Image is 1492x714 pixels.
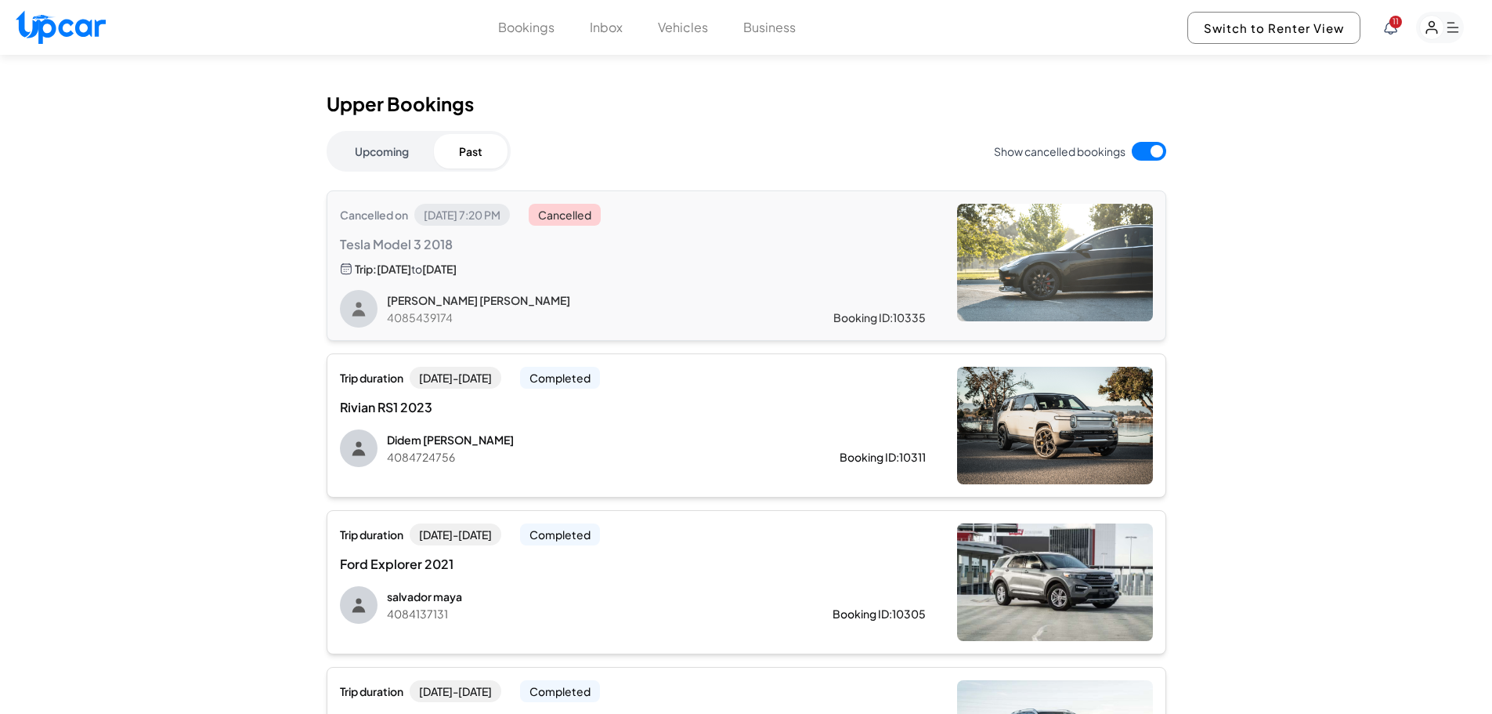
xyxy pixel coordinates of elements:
[994,143,1125,159] span: Show cancelled bookings
[957,367,1153,484] img: Rivian RS1 2023
[327,92,1166,115] h1: Upper Bookings
[387,292,783,308] p: [PERSON_NAME] [PERSON_NAME]
[387,449,789,465] p: 4084724756
[520,524,600,545] span: Completed
[330,134,434,169] button: Upcoming
[340,683,403,699] span: Trip duration
[16,10,106,44] img: Upcar Logo
[340,398,662,417] span: Rivian RS1 2023
[498,18,555,37] button: Bookings
[414,204,510,226] span: [DATE] 7:20 PM
[590,18,623,37] button: Inbox
[340,370,403,386] span: Trip duration
[410,680,501,702] span: [DATE] - [DATE]
[434,134,508,169] button: Past
[411,262,422,276] span: to
[340,555,662,574] span: Ford Explorer 2021
[422,262,457,276] span: [DATE]
[833,606,926,622] div: Booking ID: 10305
[520,367,600,389] span: Completed
[340,207,408,223] span: Cancelled on
[355,261,377,277] span: Trip:
[387,606,782,622] p: 4084137131
[529,204,601,226] span: Cancelled
[840,449,926,465] div: Booking ID: 10311
[340,235,662,254] span: Tesla Model 3 2018
[658,18,708,37] button: Vehicles
[387,432,789,448] p: Didem [PERSON_NAME]
[833,310,926,325] div: Booking ID: 10335
[387,310,783,325] p: 4085439174
[957,204,1153,321] img: Tesla Model 3 2018
[387,589,782,604] p: salvador maya
[1389,16,1402,28] span: You have new notifications
[520,680,600,702] span: Completed
[743,18,796,37] button: Business
[410,524,501,545] span: [DATE] - [DATE]
[1187,12,1360,44] button: Switch to Renter View
[957,524,1153,641] img: Ford Explorer 2021
[340,527,403,542] span: Trip duration
[410,367,501,389] span: [DATE] - [DATE]
[377,262,411,276] span: [DATE]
